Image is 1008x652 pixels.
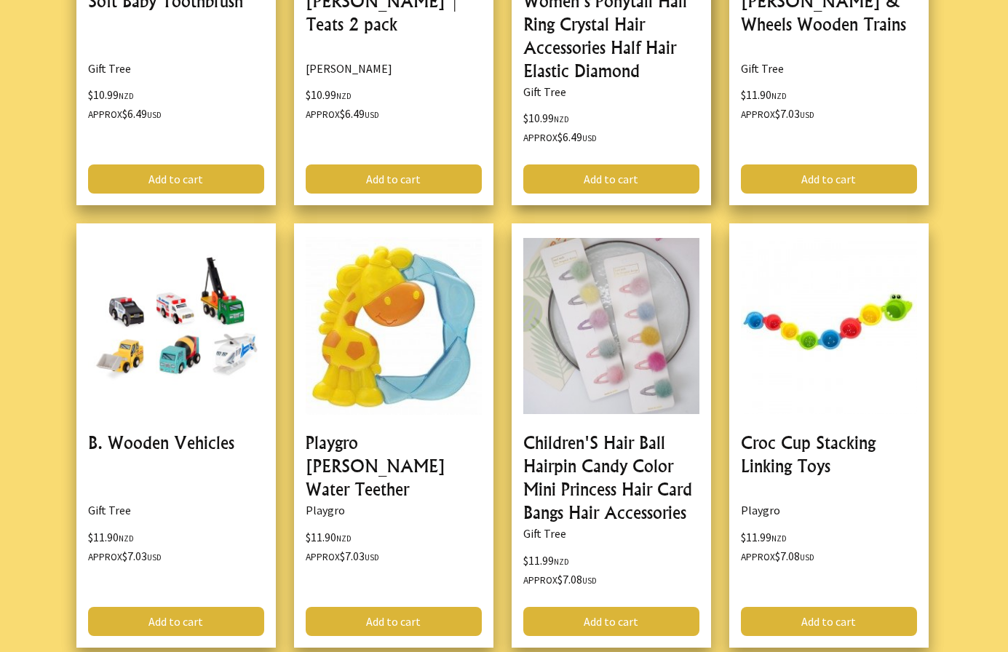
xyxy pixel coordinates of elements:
a: Add to cart [741,607,917,636]
a: Add to cart [523,164,699,194]
a: Add to cart [88,164,264,194]
a: Add to cart [306,607,482,636]
a: Add to cart [741,164,917,194]
a: Add to cart [523,607,699,636]
a: Add to cart [88,607,264,636]
a: Add to cart [306,164,482,194]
